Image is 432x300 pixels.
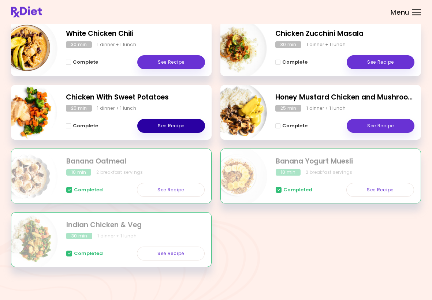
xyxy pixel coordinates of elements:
button: Complete - White Chicken Chili [66,58,98,67]
span: Menu [391,9,409,16]
span: Completed [74,251,103,257]
a: See Recipe - Honey Mustard Chicken and Mushrooms [347,119,414,133]
span: Complete [282,123,308,129]
h2: Chicken Zucchini Masala [275,29,414,40]
div: 30 min [66,42,92,48]
div: 10 min [276,169,301,176]
a: See Recipe - Banana Oatmeal [137,183,205,197]
div: 1 dinner + 1 lunch [97,233,137,240]
span: Complete [73,60,98,65]
img: RxDiet [11,7,42,18]
img: Info - Chicken Zucchini Masala [206,19,267,79]
a: See Recipe - Indian Chicken & Veg [137,247,205,261]
div: 1 dinner + 1 lunch [97,105,136,112]
div: 30 min [66,233,92,240]
h2: Chicken With Sweet Potatoes [66,93,205,103]
div: 2 breakfast servings [306,169,352,176]
h2: Honey Mustard Chicken and Mushrooms [275,93,414,103]
h2: White Chicken Chili [66,29,205,40]
div: 1 dinner + 1 lunch [306,42,346,48]
div: 1 dinner + 1 lunch [306,105,346,112]
div: 25 min [275,105,301,112]
h2: Banana Oatmeal [66,157,205,167]
img: Info - Honey Mustard Chicken and Mushrooms [206,82,267,143]
span: Completed [283,187,312,193]
div: 10 min [66,169,91,176]
div: 1 dinner + 1 lunch [97,42,136,48]
img: Info - Banana Yogurt Muesli [206,146,267,207]
div: 2 breakfast servings [96,169,143,176]
div: 25 min [66,105,92,112]
a: See Recipe - Chicken Zucchini Masala [347,56,414,70]
h2: Indian Chicken & Veg [66,220,205,231]
a: See Recipe - White Chicken Chili [137,56,205,70]
span: Complete [282,60,308,65]
button: Complete - Chicken With Sweet Potatoes [66,122,98,131]
span: Complete [73,123,98,129]
div: 30 min [275,42,301,48]
h2: Banana Yogurt Muesli [276,157,414,167]
span: Completed [74,187,103,193]
a: See Recipe - Banana Yogurt Muesli [346,183,414,197]
a: See Recipe - Chicken With Sweet Potatoes [137,119,205,133]
button: Complete - Chicken Zucchini Masala [275,58,308,67]
button: Complete - Honey Mustard Chicken and Mushrooms [275,122,308,131]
